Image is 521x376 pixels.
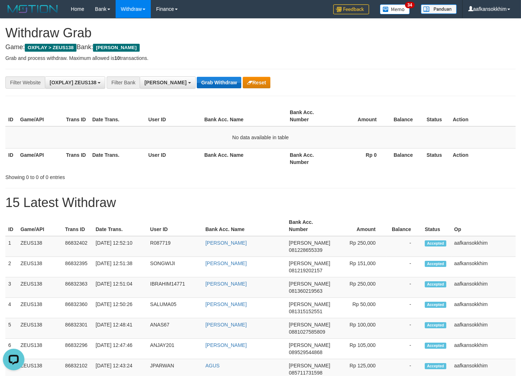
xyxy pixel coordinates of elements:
td: 86832301 [62,318,93,339]
th: Bank Acc. Number [287,106,333,126]
td: 2 [5,257,18,277]
span: Accepted [425,240,446,246]
td: No data available in table [5,126,516,149]
span: [PERSON_NAME] [93,44,139,52]
td: [DATE] 12:48:41 [93,318,147,339]
th: User ID [145,148,201,169]
td: [DATE] 12:52:10 [93,236,147,257]
td: SALUMA05 [147,298,203,318]
td: [DATE] 12:51:04 [93,277,147,298]
th: Amount [333,106,387,126]
td: ZEUS138 [18,298,62,318]
img: Button%20Memo.svg [380,4,410,14]
th: Op [451,216,516,236]
td: ZEUS138 [18,277,62,298]
td: 86832363 [62,277,93,298]
h1: Withdraw Grab [5,26,516,40]
td: Rp 250,000 [333,236,386,257]
th: Action [450,148,516,169]
span: OXPLAY > ZEUS138 [25,44,76,52]
span: [PERSON_NAME] [289,363,330,368]
td: Rp 250,000 [333,277,386,298]
a: AGUS [205,363,220,368]
span: [PERSON_NAME] [289,301,330,307]
td: 1 [5,236,18,257]
a: [PERSON_NAME] [205,301,247,307]
td: - [386,339,422,359]
span: [PERSON_NAME] [289,322,330,328]
span: Accepted [425,261,446,267]
p: Grab and process withdraw. Maximum allowed is transactions. [5,55,516,62]
img: panduan.png [421,4,457,14]
img: MOTION_logo.png [5,4,60,14]
span: Copy 081315152551 to clipboard [289,309,322,314]
td: aafkansokkhim [451,339,516,359]
a: [PERSON_NAME] [205,342,247,348]
span: Accepted [425,281,446,287]
th: Date Trans. [89,106,145,126]
button: [OXPLAY] ZEUS138 [45,76,105,89]
th: Trans ID [63,148,89,169]
a: [PERSON_NAME] [205,260,247,266]
span: Copy 089529544868 to clipboard [289,349,322,355]
button: [PERSON_NAME] [140,76,195,89]
td: 5 [5,318,18,339]
th: Balance [387,106,424,126]
td: aafkansokkhim [451,257,516,277]
span: Accepted [425,363,446,369]
th: Bank Acc. Number [287,148,333,169]
button: Open LiveChat chat widget [3,3,24,24]
span: Copy 081360219563 to clipboard [289,288,322,294]
span: 34 [405,2,415,8]
td: ANAS67 [147,318,203,339]
span: [PERSON_NAME] [289,342,330,348]
img: Feedback.jpg [333,4,369,14]
span: [PERSON_NAME] [289,281,330,287]
th: Game/API [17,106,63,126]
a: [PERSON_NAME] [205,281,247,287]
td: IBRAHIM14771 [147,277,203,298]
td: - [386,318,422,339]
td: 86832402 [62,236,93,257]
td: 3 [5,277,18,298]
td: [DATE] 12:47:46 [93,339,147,359]
th: Game/API [17,148,63,169]
th: Trans ID [63,106,89,126]
div: Filter Bank [107,76,140,89]
td: aafkansokkhim [451,298,516,318]
span: Accepted [425,322,446,328]
th: Date Trans. [89,148,145,169]
span: [OXPLAY] ZEUS138 [50,80,96,85]
td: - [386,236,422,257]
td: R087719 [147,236,203,257]
div: Showing 0 to 0 of 0 entries [5,171,212,181]
td: [DATE] 12:50:26 [93,298,147,318]
th: Amount [333,216,386,236]
th: Status [424,148,450,169]
span: Accepted [425,343,446,349]
th: Bank Acc. Name [201,106,287,126]
th: Bank Acc. Name [203,216,286,236]
td: aafkansokkhim [451,236,516,257]
td: 86832296 [62,339,93,359]
td: ANJAY201 [147,339,203,359]
span: Copy 081219202157 to clipboard [289,268,322,273]
td: 6 [5,339,18,359]
th: Balance [387,148,424,169]
td: ZEUS138 [18,318,62,339]
td: aafkansokkhim [451,318,516,339]
td: ZEUS138 [18,257,62,277]
th: Game/API [18,216,62,236]
td: Rp 50,000 [333,298,386,318]
td: 86832395 [62,257,93,277]
th: Rp 0 [333,148,387,169]
td: 86832360 [62,298,93,318]
td: 4 [5,298,18,318]
th: Status [422,216,451,236]
td: Rp 105,000 [333,339,386,359]
th: Date Trans. [93,216,147,236]
span: [PERSON_NAME] [289,240,330,246]
td: [DATE] 12:51:38 [93,257,147,277]
button: Reset [243,77,270,88]
th: ID [5,216,18,236]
